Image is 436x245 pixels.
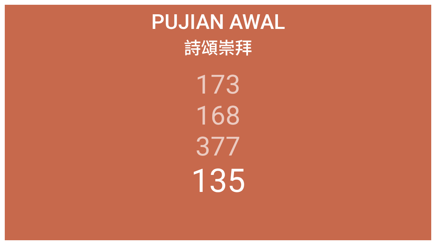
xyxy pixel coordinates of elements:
li: 135 [191,162,245,200]
span: 詩頌崇拜 [184,34,252,59]
span: Pujian Awal [151,10,285,34]
li: 173 [196,69,240,100]
li: 377 [196,131,240,162]
li: 168 [196,100,240,131]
